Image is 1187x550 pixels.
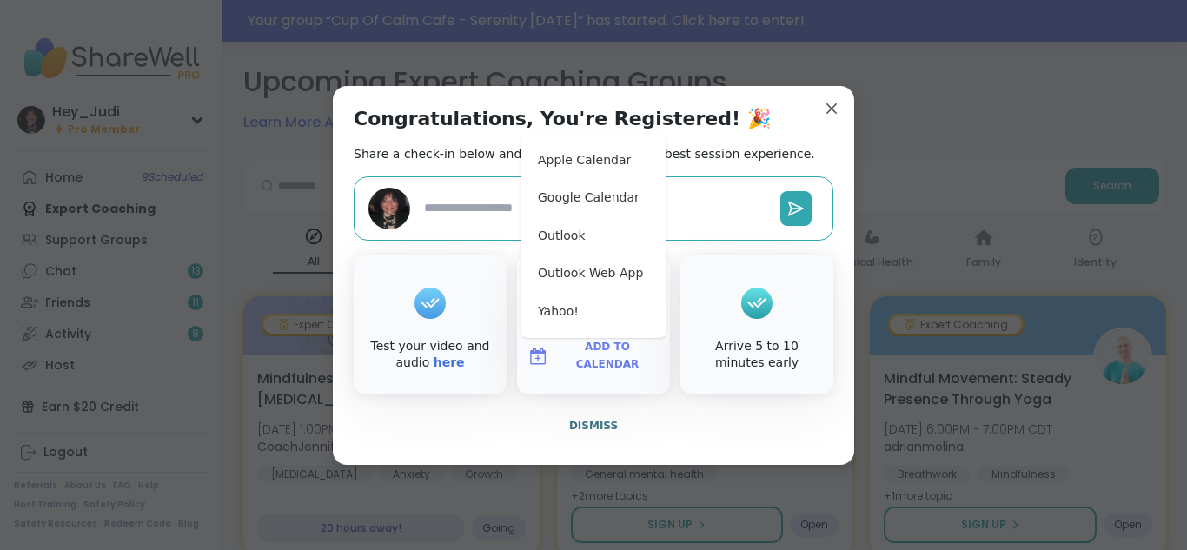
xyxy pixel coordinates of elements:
[527,255,660,293] button: Outlook Web App
[527,142,660,180] button: Apple Calendar
[527,217,660,255] button: Outlook
[527,179,660,217] button: Google Calendar
[569,420,618,432] span: Dismiss
[684,338,830,372] div: Arrive 5 to 10 minutes early
[368,188,410,229] img: Hey_Judi
[354,107,771,131] h1: Congratulations, You're Registered! 🎉
[521,338,666,374] button: Add to Calendar
[434,355,465,369] a: here
[527,346,548,367] img: ShareWell Logomark
[354,145,815,162] h2: Share a check-in below and see our tips to get the best session experience.
[527,293,660,331] button: Yahoo!
[357,338,503,372] div: Test your video and audio
[555,339,660,373] span: Add to Calendar
[354,408,833,444] button: Dismiss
